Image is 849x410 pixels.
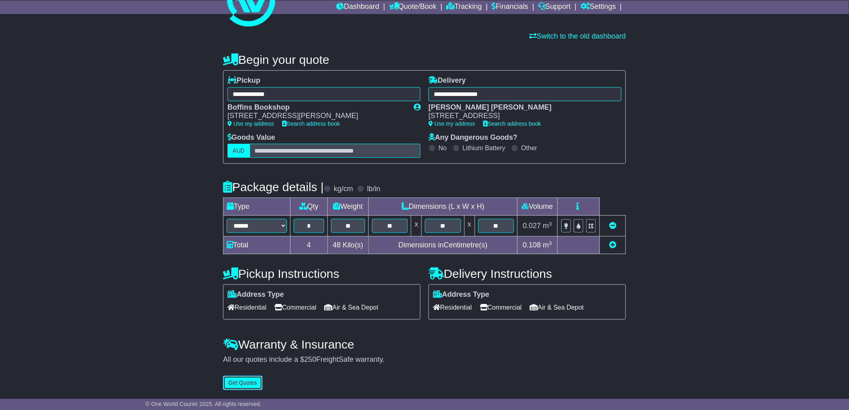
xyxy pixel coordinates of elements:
[223,53,626,66] h4: Begin your quote
[223,376,262,390] button: Get Quotes
[609,222,616,230] a: Remove this item
[492,0,528,14] a: Financials
[523,222,541,230] span: 0.027
[523,241,541,249] span: 0.108
[463,144,506,152] label: Lithium Battery
[290,198,328,216] td: Qty
[223,338,626,351] h4: Warranty & Insurance
[543,222,552,230] span: m
[227,103,406,112] div: Boffins Bookshop
[549,221,552,227] sup: 3
[223,267,420,280] h4: Pickup Instructions
[433,301,472,314] span: Residential
[530,301,584,314] span: Air & Sea Depot
[304,355,316,363] span: 250
[227,133,275,142] label: Goods Value
[609,241,616,249] a: Add new item
[429,133,518,142] label: Any Dangerous Goods?
[367,185,380,194] label: lb/in
[325,301,379,314] span: Air & Sea Depot
[227,120,274,127] a: Use my address
[439,144,447,152] label: No
[429,76,466,85] label: Delivery
[483,120,541,127] a: Search address book
[581,0,616,14] a: Settings
[517,198,557,216] td: Volume
[223,355,626,364] div: All our quotes include a $ FreightSafe warranty.
[336,0,379,14] a: Dashboard
[530,32,626,40] a: Switch to the old dashboard
[274,301,316,314] span: Commercial
[290,237,328,254] td: 4
[464,216,475,237] td: x
[543,241,552,249] span: m
[429,120,475,127] a: Use my address
[429,267,626,280] h4: Delivery Instructions
[282,120,340,127] a: Search address book
[538,0,571,14] a: Support
[227,112,406,120] div: [STREET_ADDRESS][PERSON_NAME]
[549,240,552,246] sup: 3
[227,301,266,314] span: Residential
[429,112,613,120] div: [STREET_ADDRESS]
[411,216,422,237] td: x
[227,144,250,158] label: AUD
[447,0,482,14] a: Tracking
[227,76,260,85] label: Pickup
[369,237,518,254] td: Dimensions in Centimetre(s)
[433,290,489,299] label: Address Type
[146,401,262,407] span: © One World Courier 2025. All rights reserved.
[429,103,613,112] div: [PERSON_NAME] [PERSON_NAME]
[327,237,369,254] td: Kilo(s)
[333,241,341,249] span: 48
[227,290,284,299] label: Address Type
[369,198,518,216] td: Dimensions (L x W x H)
[389,0,437,14] a: Quote/Book
[223,180,324,194] h4: Package details |
[223,237,290,254] td: Total
[334,185,353,194] label: kg/cm
[480,301,522,314] span: Commercial
[327,198,369,216] td: Weight
[521,144,537,152] label: Other
[223,198,290,216] td: Type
